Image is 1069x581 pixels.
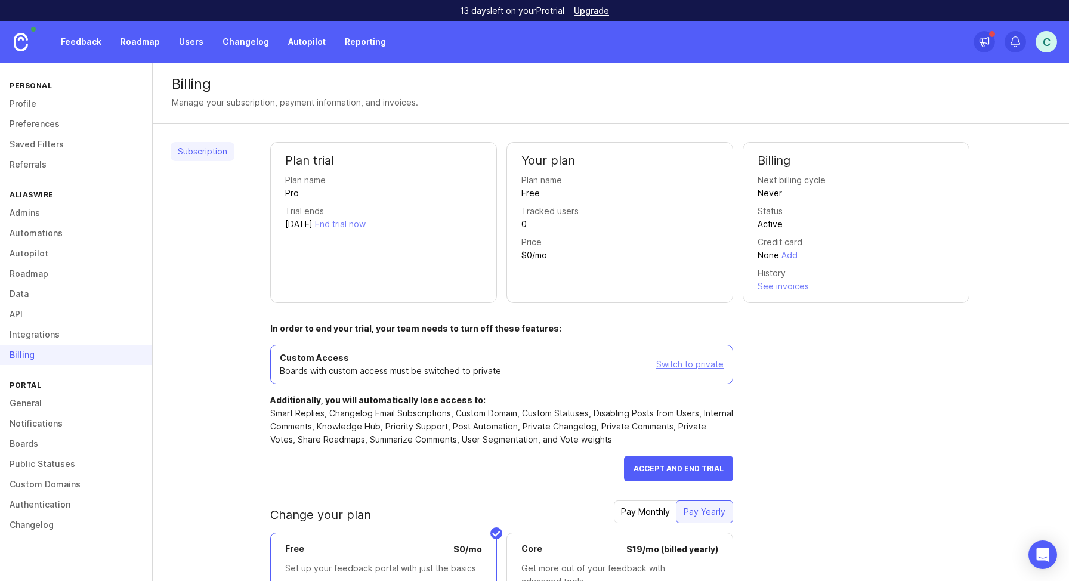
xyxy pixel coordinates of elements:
div: None [758,249,779,262]
h2: Your plan [521,152,718,169]
div: $0/mo [521,249,547,262]
div: Credit card [758,236,802,249]
div: Status [758,205,783,218]
div: Plan name [285,174,326,187]
p: Core [521,543,542,556]
div: Free [521,187,540,200]
div: Never [758,187,782,200]
div: History [758,267,786,280]
div: Trial ends [285,205,324,218]
div: Additionally, you will automatically lose access to: [270,394,733,407]
button: See invoices [758,280,809,293]
a: Upgrade [574,7,609,15]
button: Pay Yearly [676,500,733,523]
a: Reporting [338,31,393,52]
h2: Change your plan [270,506,371,523]
button: Accept and end trial [624,456,733,481]
div: Set up your feedback portal with just the basics [285,562,482,575]
div: Billing [172,77,1050,91]
button: End trial now [315,218,366,231]
div: Manage your subscription, payment information, and invoices. [172,96,418,109]
a: Autopilot [281,31,333,52]
h2: Billing [758,152,954,169]
button: C [1036,31,1057,52]
button: Pay Monthly [614,500,677,523]
h2: Plan trial [285,152,482,169]
div: 0 [521,218,527,231]
a: Users [172,31,211,52]
a: Feedback [54,31,109,52]
div: Plan name [521,174,562,187]
time: [DATE] [285,219,313,229]
div: Active [758,218,783,231]
div: $ 19 / mo (billed yearly) [626,543,718,556]
a: Subscription [171,142,234,161]
p: Free [285,543,304,556]
div: Pro [285,187,299,200]
a: Roadmap [113,31,167,52]
div: Open Intercom Messenger [1028,540,1057,569]
button: Add [781,249,798,262]
p: 13 days left on your Pro trial [460,5,564,17]
div: Custom Access [280,351,501,364]
a: Changelog [215,31,276,52]
img: Canny Home [14,33,28,51]
div: Boards with custom access must be switched to private [280,364,501,378]
div: Tracked users [521,205,579,218]
div: Next billing cycle [758,174,826,187]
div: $ 0 / mo [453,543,482,556]
span: Accept and end trial [634,464,724,473]
div: In order to end your trial, your team needs to turn off these features: [270,322,733,335]
div: Smart Replies, Changelog Email Subscriptions, Custom Domain, Custom Statuses, Disabling Posts fro... [270,407,733,446]
div: Price [521,236,542,249]
div: Switch to private [656,358,724,371]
